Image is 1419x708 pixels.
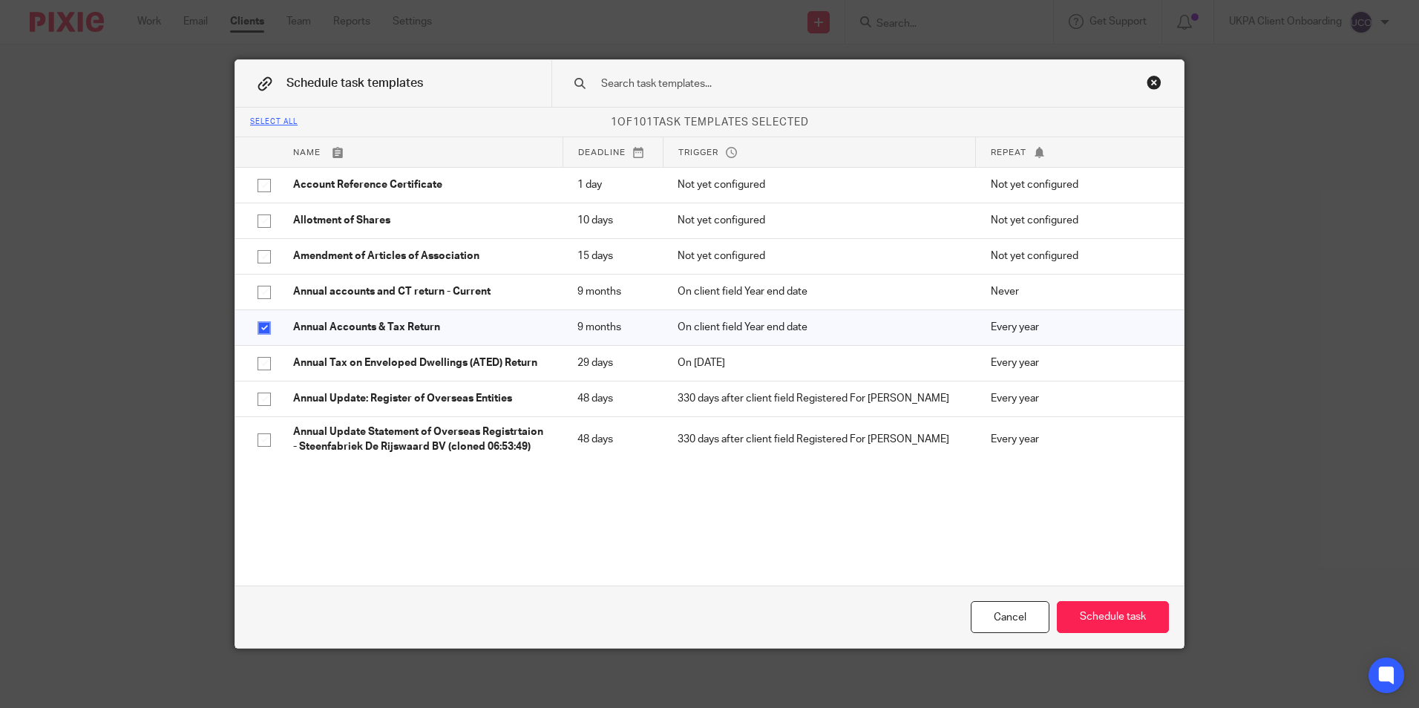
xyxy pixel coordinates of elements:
input: Search task templates... [600,76,1089,92]
span: 1 [611,117,617,128]
p: On client field Year end date [678,320,960,335]
p: Never [991,284,1161,299]
p: 9 months [577,284,648,299]
p: Allotment of Shares [293,213,548,228]
p: Account Reference Certificate [293,177,548,192]
p: Deadline [578,146,648,159]
p: Not yet configured [678,177,960,192]
p: 15 days [577,249,648,263]
p: Annual Accounts & Tax Return [293,320,548,335]
button: Schedule task [1057,601,1169,633]
span: 101 [633,117,653,128]
p: 9 months [577,320,648,335]
p: Annual Update Statement of Overseas Registrtaion - Steenfabriek De Rijswaard BV (cloned 06:53:49) [293,425,548,455]
p: 48 days [577,391,648,406]
p: Repeat [991,146,1161,159]
p: of task templates selected [235,115,1184,130]
p: Annual Tax on Enveloped Dwellings (ATED) Return [293,355,548,370]
p: Trigger [678,146,960,159]
p: On client field Year end date [678,284,960,299]
div: Cancel [971,601,1049,633]
p: Not yet configured [991,249,1161,263]
p: On [DATE] [678,355,960,370]
span: Schedule task templates [286,77,423,89]
p: 330 days after client field Registered For [PERSON_NAME] [678,391,960,406]
p: Not yet configured [678,249,960,263]
p: 330 days after client field Registered For [PERSON_NAME] [678,432,960,447]
p: Not yet configured [991,177,1161,192]
p: 10 days [577,213,648,228]
p: 29 days [577,355,648,370]
div: Select all [250,118,298,127]
p: Every year [991,355,1161,370]
p: Not yet configured [678,213,960,228]
p: Annual accounts and CT return - Current [293,284,548,299]
span: Name [293,148,321,157]
p: Annual Update: Register of Overseas Entities [293,391,548,406]
div: Close this dialog window [1147,75,1161,90]
p: Every year [991,391,1161,406]
p: Not yet configured [991,213,1161,228]
p: Every year [991,320,1161,335]
p: Amendment of Articles of Association [293,249,548,263]
p: 1 day [577,177,648,192]
p: Every year [991,432,1161,447]
p: 48 days [577,432,648,447]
